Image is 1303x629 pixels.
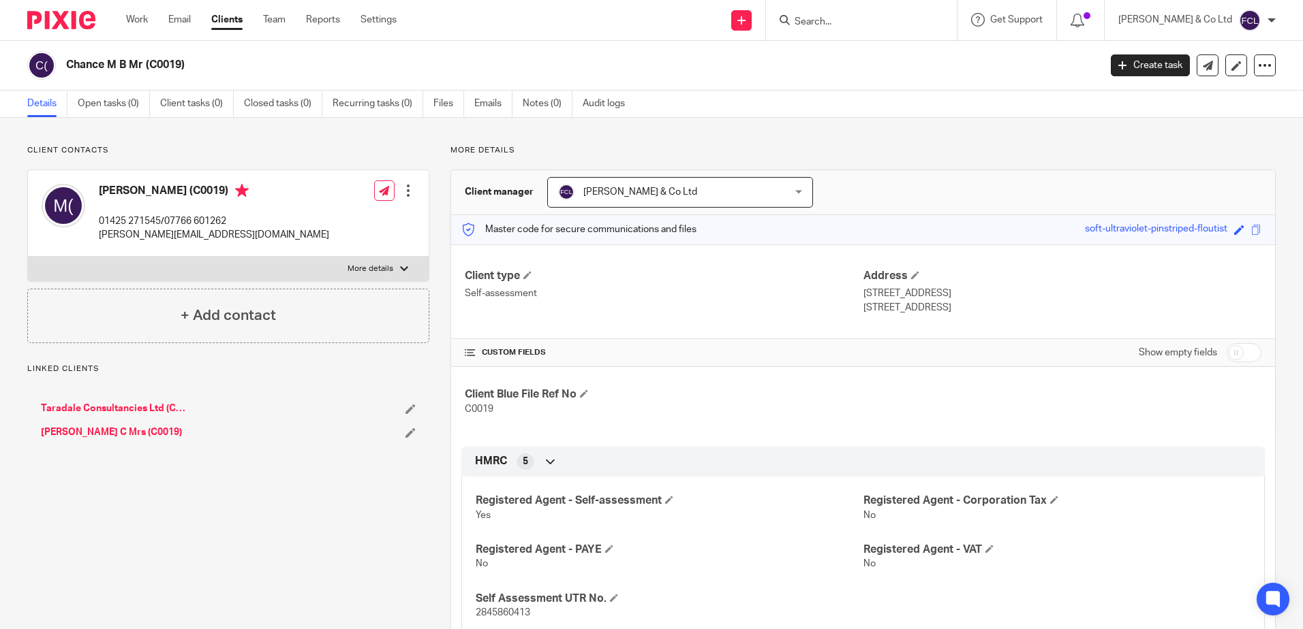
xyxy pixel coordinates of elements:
img: Pixie [27,11,95,29]
h4: Self Assessment UTR No. [476,592,863,606]
span: No [476,559,488,568]
a: Recurring tasks (0) [333,91,423,117]
div: soft-ultraviolet-pinstriped-floutist [1085,222,1227,238]
a: Client tasks (0) [160,91,234,117]
a: Team [263,13,286,27]
a: Work [126,13,148,27]
h4: Registered Agent - VAT [863,543,1251,557]
span: Yes [476,511,491,520]
p: [STREET_ADDRESS] [863,301,1261,314]
a: Notes (0) [523,91,572,117]
img: svg%3E [1239,10,1261,31]
h4: Address [863,269,1261,283]
p: More details [450,145,1276,156]
p: [STREET_ADDRESS] [863,287,1261,300]
span: 2845860413 [476,608,530,617]
label: Show empty fields [1139,346,1217,359]
a: Create task [1111,54,1190,76]
h4: + Add contact [181,305,276,326]
img: svg%3E [27,51,56,80]
h4: Registered Agent - Self-assessment [476,494,863,508]
a: Settings [361,13,397,27]
a: [PERSON_NAME] C Mrs (C0019) [41,425,182,439]
span: C0019 [465,404,493,414]
p: Master code for secure communications and files [461,223,696,236]
img: svg%3E [42,184,85,227]
input: Search [793,16,916,29]
a: Taradale Consultancies Ltd (C0019) [41,402,191,415]
h4: Client type [465,269,863,283]
p: 01425 271545/07766 601262 [99,214,329,228]
span: HMRC [475,454,507,468]
p: Self-assessment [465,287,863,300]
a: Reports [306,13,340,27]
a: Email [168,13,191,27]
h4: CUSTOM FIELDS [465,347,863,358]
p: Linked clients [27,364,429,374]
span: 5 [523,455,528,468]
img: svg%3E [558,184,574,200]
span: [PERSON_NAME] & Co Ltd [583,187,697,197]
p: [PERSON_NAME][EMAIL_ADDRESS][DOMAIN_NAME] [99,228,329,242]
p: [PERSON_NAME] & Co Ltd [1118,13,1232,27]
span: No [863,511,876,520]
h4: Registered Agent - PAYE [476,543,863,557]
h4: [PERSON_NAME] (C0019) [99,184,329,201]
a: Closed tasks (0) [244,91,322,117]
a: Open tasks (0) [78,91,150,117]
span: Get Support [990,15,1043,25]
h3: Client manager [465,185,534,199]
a: Details [27,91,67,117]
h2: Chance M B Mr (C0019) [66,58,885,72]
p: Client contacts [27,145,429,156]
h4: Registered Agent - Corporation Tax [863,494,1251,508]
a: Emails [474,91,512,117]
i: Primary [235,184,249,197]
p: More details [348,263,393,274]
h4: Client Blue File Ref No [465,387,863,402]
a: Files [433,91,464,117]
span: No [863,559,876,568]
a: Clients [211,13,243,27]
a: Audit logs [583,91,635,117]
